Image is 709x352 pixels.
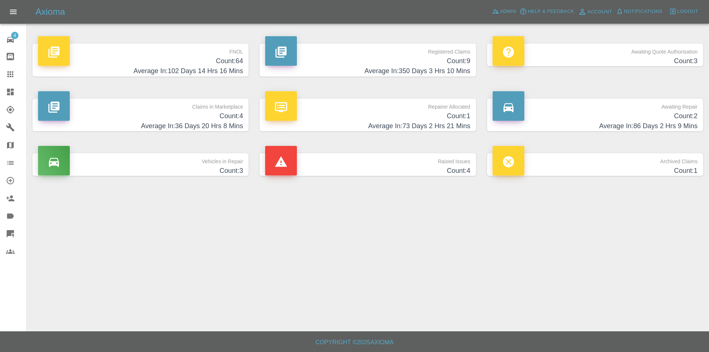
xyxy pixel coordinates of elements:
[32,44,249,76] a: FNOLCount:64Average In:102 Days 14 Hrs 16 Mins
[493,166,698,176] h4: Count: 1
[518,6,576,17] button: Help & Feedback
[38,44,243,56] p: FNOL
[38,66,243,76] h4: Average In: 102 Days 14 Hrs 16 Mins
[493,121,698,131] h4: Average In: 86 Days 2 Hrs 9 Mins
[32,153,249,176] a: Vehicles in RepairCount:3
[528,7,574,16] span: Help & Feedback
[493,111,698,121] h4: Count: 2
[265,166,470,176] h4: Count: 4
[614,6,664,17] button: Notifications
[38,99,243,111] p: Claims in Marketplace
[38,153,243,166] p: Vehicles in Repair
[493,44,698,56] p: Awaiting Quote Authorisation
[490,6,518,17] a: Admin
[38,111,243,121] h4: Count: 4
[500,7,516,16] span: Admin
[6,337,703,348] h6: Copyright © 2025 Axioma
[260,153,476,176] a: Raised IssuesCount:4
[677,7,698,16] span: Logout
[487,44,703,66] a: Awaiting Quote AuthorisationCount:3
[38,121,243,131] h4: Average In: 36 Days 20 Hrs 8 Mins
[11,32,18,39] span: 4
[38,166,243,176] h4: Count: 3
[487,99,703,131] a: Awaiting RepairCount:2Average In:86 Days 2 Hrs 9 Mins
[576,6,614,18] a: Account
[265,111,470,121] h4: Count: 1
[493,99,698,111] p: Awaiting Repair
[588,8,612,16] span: Account
[487,153,703,176] a: Archived ClaimsCount:1
[624,7,662,16] span: Notifications
[260,99,476,131] a: Repairer AllocatedCount:1Average In:73 Days 2 Hrs 21 Mins
[4,3,22,21] button: Open drawer
[265,99,470,111] p: Repairer Allocated
[32,99,249,131] a: Claims in MarketplaceCount:4Average In:36 Days 20 Hrs 8 Mins
[265,44,470,56] p: Registered Claims
[265,66,470,76] h4: Average In: 350 Days 3 Hrs 10 Mins
[265,121,470,131] h4: Average In: 73 Days 2 Hrs 21 Mins
[667,6,700,17] button: Logout
[265,56,470,66] h4: Count: 9
[35,6,65,18] h5: Axioma
[265,153,470,166] p: Raised Issues
[38,56,243,66] h4: Count: 64
[493,153,698,166] p: Archived Claims
[493,56,698,66] h4: Count: 3
[260,44,476,76] a: Registered ClaimsCount:9Average In:350 Days 3 Hrs 10 Mins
